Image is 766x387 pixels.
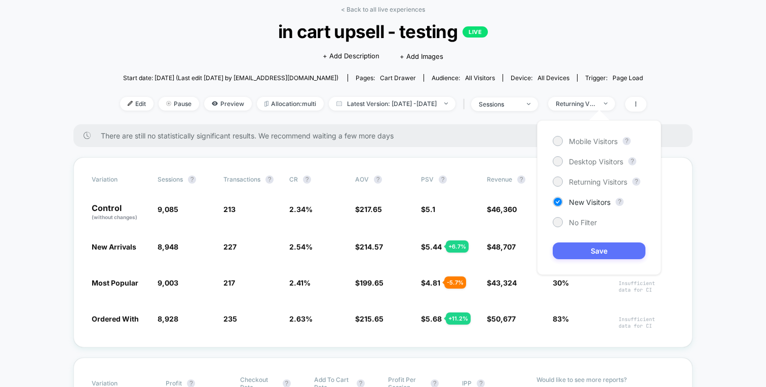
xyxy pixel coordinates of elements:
[188,175,196,184] button: ?
[487,205,517,214] span: $
[619,316,674,329] span: Insufficient data for CI
[356,74,416,82] div: Pages:
[426,205,435,214] span: 5.1
[463,26,488,38] p: LIVE
[537,376,675,383] p: Would like to see more reports?
[421,175,434,183] span: PSV
[158,175,183,183] span: Sessions
[491,278,517,287] span: 43,324
[128,101,133,106] img: edit
[289,278,311,287] span: 2.41 %
[517,175,525,184] button: ?
[158,205,178,214] span: 9,085
[360,242,383,251] span: 214.57
[446,312,471,325] div: + 11.2 %
[487,278,517,287] span: $
[465,74,495,82] span: All Visitors
[166,379,182,387] span: Profit
[553,242,645,259] button: Save
[355,175,369,183] span: AOV
[400,52,443,60] span: + Add Images
[223,278,235,287] span: 217
[426,278,440,287] span: 4.81
[329,97,455,111] span: Latest Version: [DATE] - [DATE]
[491,205,517,214] span: 46,360
[355,314,384,323] span: $
[158,314,178,323] span: 8,928
[612,74,643,82] span: Page Load
[289,314,313,323] span: 2.63 %
[619,280,674,293] span: Insufficient data for CI
[265,175,274,184] button: ?
[444,276,466,289] div: - 5.7 %
[604,102,607,104] img: end
[553,314,569,323] span: 83%
[491,314,516,323] span: 50,677
[374,175,382,184] button: ?
[92,314,139,323] span: Ordered With
[628,157,636,165] button: ?
[159,97,199,111] span: Pause
[461,97,471,112] span: |
[569,157,623,166] span: Desktop Visitors
[223,175,260,183] span: Transactions
[92,204,147,221] p: Control
[223,205,236,214] span: 213
[264,101,269,107] img: rebalance
[355,205,382,214] span: $
[92,214,137,220] span: (without changes)
[223,314,237,323] span: 235
[257,97,324,111] span: Allocation: multi
[462,379,472,387] span: IPP
[487,242,516,251] span: $
[360,278,384,287] span: 199.65
[487,175,512,183] span: Revenue
[623,137,631,145] button: ?
[289,175,298,183] span: CR
[323,51,379,61] span: + Add Description
[421,278,440,287] span: $
[380,74,416,82] span: cart drawer
[355,242,383,251] span: $
[92,242,136,251] span: New Arrivals
[556,100,596,108] div: Returning Visitors
[553,278,569,287] span: 30%
[527,103,530,105] img: end
[360,314,384,323] span: 215.65
[158,242,178,251] span: 8,948
[289,242,313,251] span: 2.54 %
[421,242,442,251] span: $
[569,178,627,186] span: Returning Visitors
[487,314,516,323] span: $
[289,205,313,214] span: 2.34 %
[166,101,171,106] img: end
[120,97,154,111] span: Edit
[491,242,516,251] span: 48,707
[341,6,425,13] a: < Back to all live experiences
[303,175,311,184] button: ?
[101,131,672,140] span: There are still no statistically significant results. We recommend waiting a few more days
[616,198,624,206] button: ?
[204,97,252,111] span: Preview
[444,102,448,104] img: end
[421,205,435,214] span: $
[432,74,495,82] div: Audience:
[92,278,138,287] span: Most Popular
[479,100,519,108] div: sessions
[439,175,447,184] button: ?
[538,74,569,82] span: all devices
[585,74,643,82] div: Trigger:
[355,278,384,287] span: $
[421,314,442,323] span: $
[426,314,442,323] span: 5.68
[446,240,469,253] div: + 6.7 %
[569,218,597,227] span: No Filter
[223,242,237,251] span: 227
[123,74,338,82] span: Start date: [DATE] (Last edit [DATE] by [EMAIL_ADDRESS][DOMAIN_NAME])
[632,178,640,186] button: ?
[336,101,342,106] img: calendar
[158,278,178,287] span: 9,003
[426,242,442,251] span: 5.44
[146,21,620,42] span: in cart upsell - testing
[569,198,610,206] span: New Visitors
